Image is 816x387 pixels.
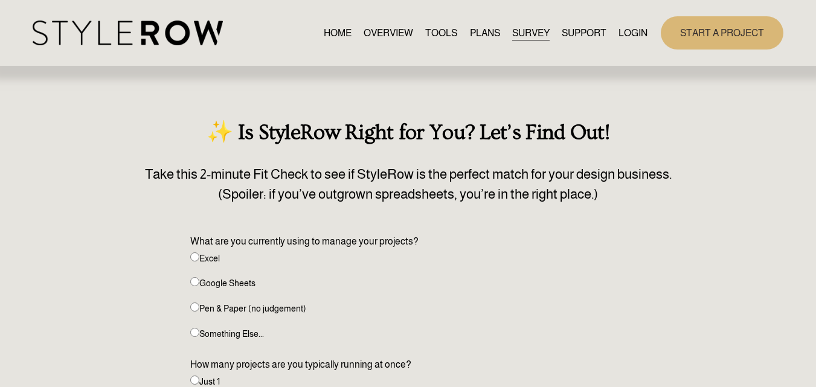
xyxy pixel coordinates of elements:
[190,328,199,337] input: Something Else...
[364,25,413,41] a: OVERVIEW
[425,25,457,41] a: TOOLS
[207,120,609,144] strong: ✨ Is StyleRow Right for You? Let’s Find Out!
[33,164,783,205] p: Take this 2-minute Fit Check to see if StyleRow is the perfect match for your design business. (S...
[190,377,220,386] label: Just 1
[190,252,199,261] input: Excel
[661,16,783,50] a: START A PROJECT
[190,302,199,312] input: Pen & Paper (no judgement)
[190,357,411,372] legend: How many projects are you typically running at once?
[190,234,419,249] legend: What are you currently using to manage your projects?
[190,277,199,286] input: Google Sheets
[190,278,255,288] label: Google Sheets
[190,329,264,339] label: Something Else...
[190,376,199,385] input: Just 1
[512,25,550,41] a: SURVEY
[470,25,500,41] a: PLANS
[324,25,352,41] a: HOME
[562,25,606,41] a: folder dropdown
[190,304,306,313] label: Pen & Paper (no judgement)
[190,254,220,263] label: Excel
[33,21,223,45] img: StyleRow
[618,25,647,41] a: LOGIN
[562,26,606,40] span: SUPPORT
